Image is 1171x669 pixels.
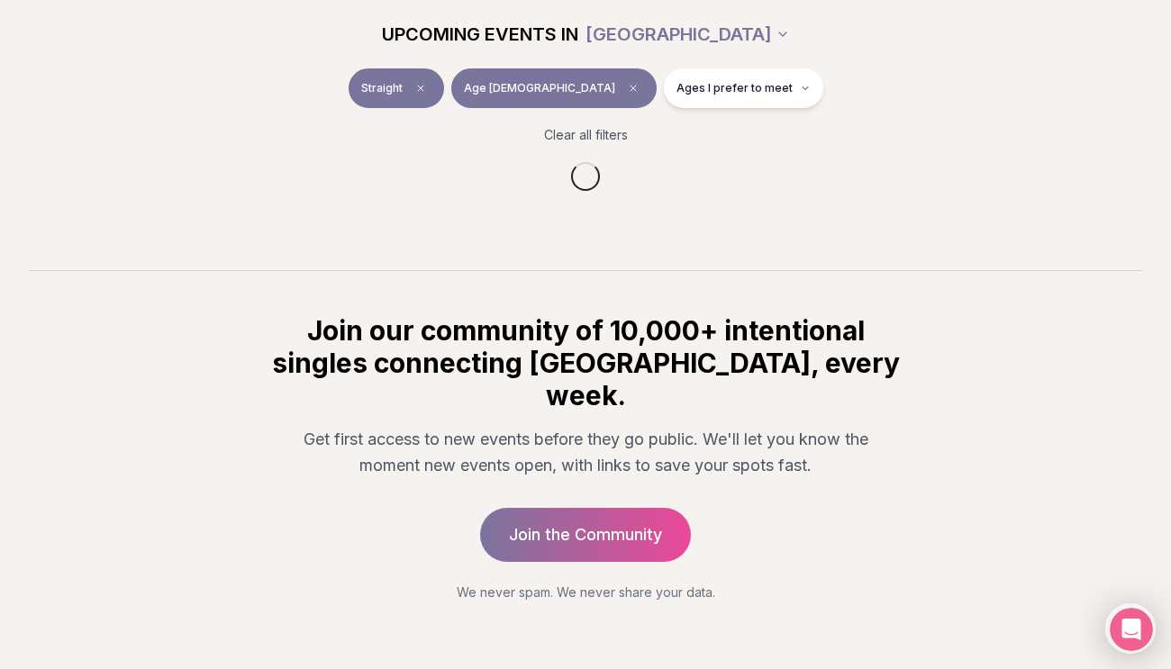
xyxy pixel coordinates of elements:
[349,68,444,108] button: StraightClear event type filter
[664,68,823,108] button: Ages I prefer to meet
[382,22,578,47] span: UPCOMING EVENTS IN
[480,508,691,562] a: Join the Community
[268,314,903,411] h2: Join our community of 10,000+ intentional singles connecting [GEOGRAPHIC_DATA], every week.
[585,14,790,54] button: [GEOGRAPHIC_DATA]
[410,77,431,99] span: Clear event type filter
[622,77,644,99] span: Clear age
[283,426,888,479] p: Get first access to new events before they go public. We'll let you know the moment new events op...
[676,81,793,95] span: Ages I prefer to meet
[1110,608,1153,651] iframe: Intercom live chat
[1105,603,1156,654] iframe: Intercom live chat discovery launcher
[451,68,657,108] button: Age [DEMOGRAPHIC_DATA]Clear age
[464,81,615,95] span: Age [DEMOGRAPHIC_DATA]
[361,81,403,95] span: Straight
[268,583,903,601] p: We never spam. We never share your data.
[533,115,639,155] button: Clear all filters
